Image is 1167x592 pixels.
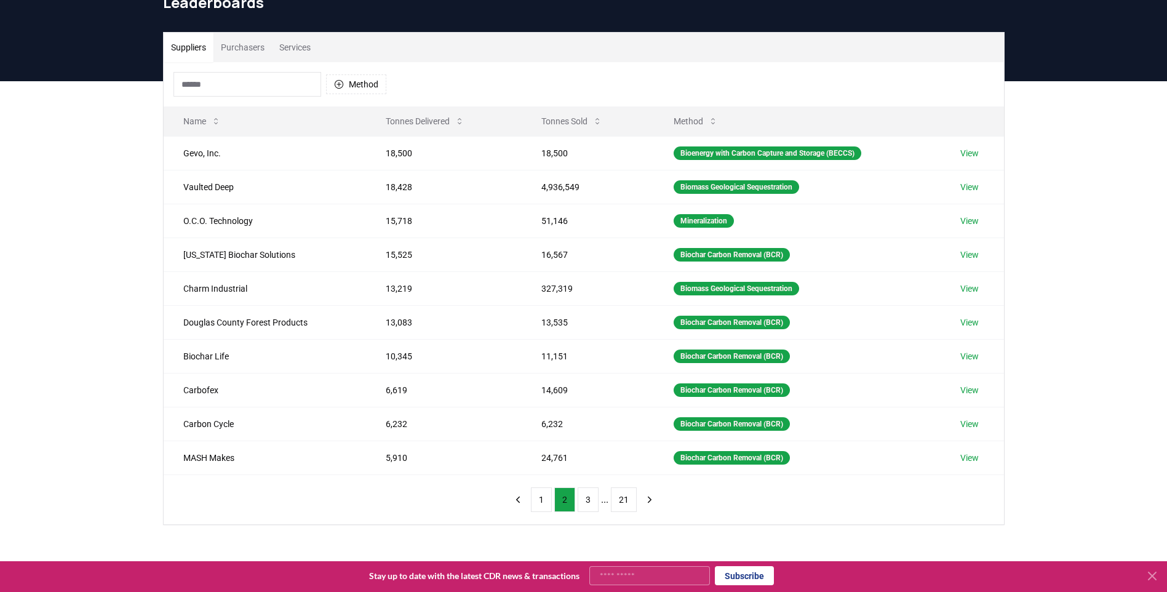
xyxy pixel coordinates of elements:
a: View [960,147,979,159]
td: 18,500 [366,136,522,170]
a: View [960,384,979,396]
td: 18,500 [522,136,654,170]
td: 15,525 [366,238,522,271]
a: View [960,282,979,295]
td: 10,345 [366,339,522,373]
div: Mineralization [674,214,734,228]
td: Vaulted Deep [164,170,367,204]
td: 13,219 [366,271,522,305]
td: 13,535 [522,305,654,339]
td: Charm Industrial [164,271,367,305]
li: ... [601,492,608,507]
button: Purchasers [213,33,272,62]
td: 6,619 [366,373,522,407]
td: 16,567 [522,238,654,271]
button: 3 [578,487,599,512]
td: Douglas County Forest Products [164,305,367,339]
td: 14,609 [522,373,654,407]
a: View [960,452,979,464]
td: Gevo, Inc. [164,136,367,170]
div: Biomass Geological Sequestration [674,282,799,295]
td: 4,936,549 [522,170,654,204]
td: [US_STATE] Biochar Solutions [164,238,367,271]
a: View [960,418,979,430]
button: Name [173,109,231,134]
button: Tonnes Sold [532,109,612,134]
td: 18,428 [366,170,522,204]
td: MASH Makes [164,441,367,474]
td: Carbon Cycle [164,407,367,441]
td: 6,232 [522,407,654,441]
td: 15,718 [366,204,522,238]
a: View [960,181,979,193]
button: Method [664,109,728,134]
button: Method [326,74,386,94]
td: 13,083 [366,305,522,339]
a: View [960,215,979,227]
div: Biomass Geological Sequestration [674,180,799,194]
a: View [960,350,979,362]
td: 11,151 [522,339,654,373]
td: O.C.O. Technology [164,204,367,238]
td: 327,319 [522,271,654,305]
button: next page [639,487,660,512]
button: Suppliers [164,33,213,62]
a: View [960,249,979,261]
div: Biochar Carbon Removal (BCR) [674,383,790,397]
div: Biochar Carbon Removal (BCR) [674,248,790,262]
div: Biochar Carbon Removal (BCR) [674,350,790,363]
td: 5,910 [366,441,522,474]
div: Bioenergy with Carbon Capture and Storage (BECCS) [674,146,861,160]
button: 1 [531,487,552,512]
td: 6,232 [366,407,522,441]
div: Biochar Carbon Removal (BCR) [674,316,790,329]
td: Carbofex [164,373,367,407]
div: Biochar Carbon Removal (BCR) [674,451,790,465]
button: previous page [508,487,528,512]
td: Biochar Life [164,339,367,373]
button: Services [272,33,318,62]
div: Biochar Carbon Removal (BCR) [674,417,790,431]
td: 51,146 [522,204,654,238]
button: Tonnes Delivered [376,109,474,134]
a: View [960,316,979,329]
button: 2 [554,487,575,512]
button: 21 [611,487,637,512]
td: 24,761 [522,441,654,474]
